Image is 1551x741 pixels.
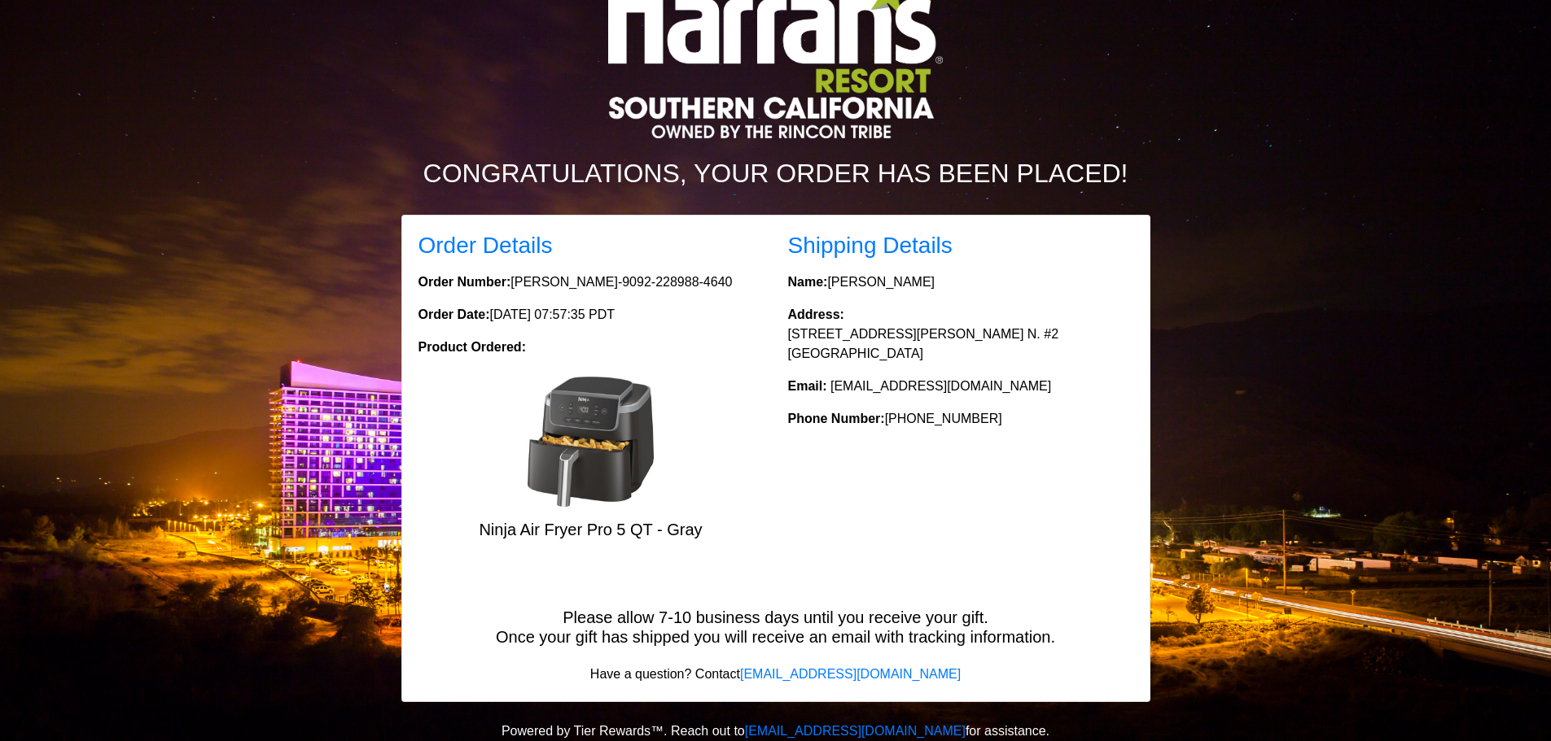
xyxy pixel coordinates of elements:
[788,377,1133,396] p: [EMAIL_ADDRESS][DOMAIN_NAME]
[502,724,1049,738] span: Powered by Tier Rewards™. Reach out to for assistance.
[418,305,764,325] p: [DATE] 07:57:35 PDT
[402,627,1150,647] h5: Once your gift has shipped you will receive an email with tracking information.
[418,272,764,292] p: [PERSON_NAME]-9092-228988-4640
[402,666,1150,682] h6: Have a question? Contact
[418,340,526,354] strong: Product Ordered:
[788,275,828,289] strong: Name:
[788,412,885,425] strong: Phone Number:
[324,158,1228,189] h2: Congratulations, your order has been placed!
[418,232,764,259] h3: Order Details
[526,377,656,507] img: Ninja Air Fryer Pro 5 QT - Gray
[418,520,764,539] h5: Ninja Air Fryer Pro 5 QT - Gray
[788,272,1133,292] p: [PERSON_NAME]
[788,305,1133,364] p: [STREET_ADDRESS][PERSON_NAME] N. #2 [GEOGRAPHIC_DATA]
[788,379,827,393] strong: Email:
[418,307,490,321] strong: Order Date:
[788,409,1133,429] p: [PHONE_NUMBER]
[788,307,844,321] strong: Address:
[788,232,1133,259] h3: Shipping Details
[418,275,511,289] strong: Order Number:
[402,608,1150,627] h5: Please allow 7-10 business days until you receive your gift.
[740,667,961,681] a: [EMAIL_ADDRESS][DOMAIN_NAME]
[745,724,966,738] a: [EMAIL_ADDRESS][DOMAIN_NAME]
